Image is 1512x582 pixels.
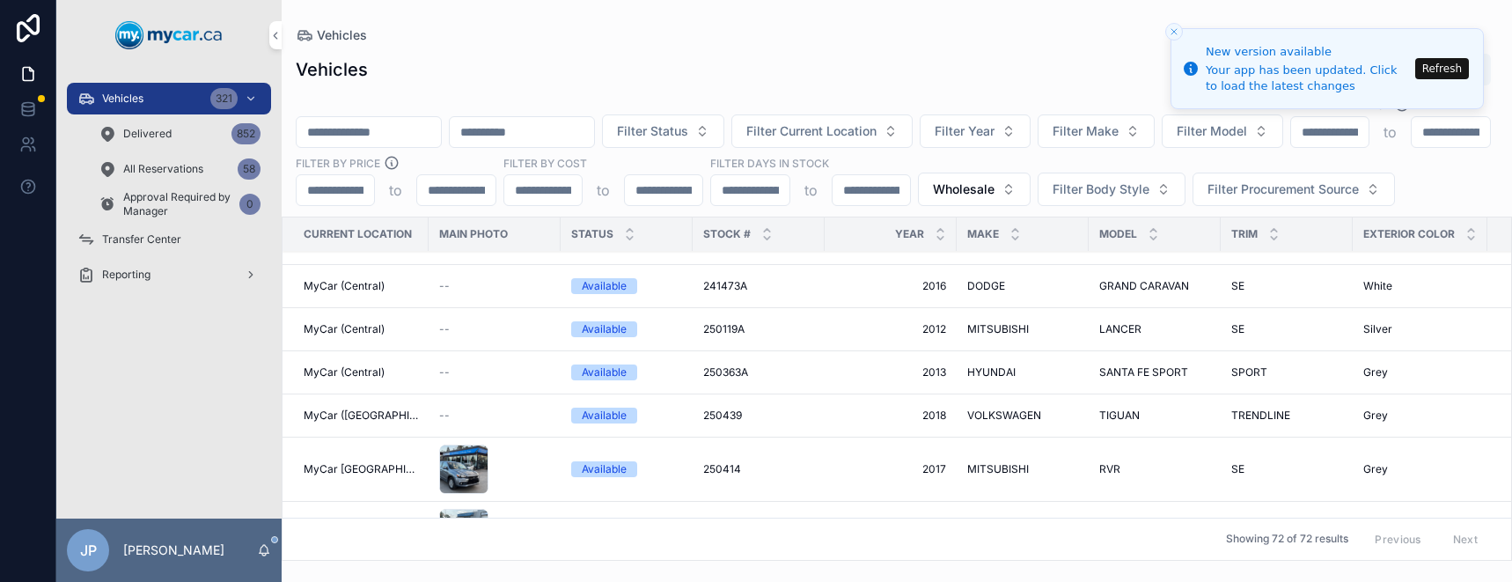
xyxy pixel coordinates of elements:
span: Reporting [102,268,150,282]
p: [PERSON_NAME] [123,541,224,559]
a: 250363A [703,365,814,379]
a: 250119A [703,322,814,336]
a: SPORT [1231,365,1342,379]
span: White [1363,279,1392,293]
span: Delivered [123,127,172,141]
span: 250363A [703,365,748,379]
a: HYUNDAI [967,365,1078,379]
button: Close toast [1165,23,1183,41]
p: to [389,180,402,201]
span: GRAND CARAVAN [1099,279,1189,293]
span: Grey [1363,409,1388,423]
label: Filter Days In Stock [710,155,829,171]
a: SANTA FE SPORT [1099,365,1210,379]
span: Stock # [703,227,751,241]
span: TRENDLINE [1231,409,1290,423]
a: Available [571,461,682,477]
a: TRENDLINE [1231,409,1342,423]
h1: Vehicles [296,57,368,82]
a: 2016 [835,279,946,293]
span: All Reservations [123,162,203,176]
button: Select Button [1162,114,1283,148]
span: Vehicles [102,92,143,106]
a: -- [439,409,550,423]
span: Current Location [304,227,412,241]
a: VOLKSWAGEN [967,409,1078,423]
a: MITSUBISHI [967,322,1078,336]
span: Main Photo [439,227,508,241]
a: Transfer Center [67,224,271,255]
span: -- [439,322,450,336]
span: MyCar (Central) [304,365,385,379]
span: Vehicles [317,26,367,44]
button: Select Button [731,114,913,148]
a: Available [571,408,682,424]
span: SANTA FE SPORT [1099,365,1188,379]
a: 2013 [835,365,946,379]
span: Filter Status [617,122,688,140]
a: -- [439,279,550,293]
label: FILTER BY PRICE [296,155,380,171]
span: Year [895,227,924,241]
span: LANCER [1099,322,1141,336]
span: 250119A [703,322,745,336]
span: Grey [1363,365,1388,379]
label: FILTER BY COST [503,155,587,171]
div: New version available [1206,43,1410,61]
a: 2012 [835,322,946,336]
span: Filter Current Location [746,122,877,140]
span: Trim [1231,227,1258,241]
span: Transfer Center [102,232,181,247]
a: White [1363,279,1477,293]
a: SE [1231,462,1342,476]
a: SE [1231,279,1342,293]
button: Select Button [918,173,1031,206]
span: Filter Year [935,122,995,140]
button: Select Button [602,114,724,148]
span: MITSUBISHI [967,322,1029,336]
span: Model [1099,227,1137,241]
div: 852 [231,123,261,144]
a: MyCar (Central) [304,279,418,293]
button: Select Button [1038,114,1155,148]
a: Grey [1363,365,1477,379]
a: Silver [1363,322,1477,336]
button: Select Button [920,114,1031,148]
button: Refresh [1415,58,1469,79]
span: Approval Required by Manager [123,190,232,218]
p: to [804,180,818,201]
a: GRAND CARAVAN [1099,279,1210,293]
span: MyCar [GEOGRAPHIC_DATA] [304,462,418,476]
span: MyCar (Central) [304,322,385,336]
span: -- [439,365,450,379]
a: Vehicles [296,26,367,44]
a: Reporting [67,259,271,291]
button: Select Button [1038,173,1185,206]
a: Available [571,321,682,337]
span: RVR [1099,462,1120,476]
div: 321 [210,88,238,109]
a: SE [1231,322,1342,336]
span: HYUNDAI [967,365,1016,379]
div: scrollable content [56,70,282,313]
span: Status [571,227,613,241]
span: Wholesale [933,180,995,198]
span: JP [80,540,97,561]
span: SE [1231,279,1244,293]
a: TIGUAN [1099,409,1210,423]
span: TIGUAN [1099,409,1140,423]
a: RVR [1099,462,1210,476]
a: LANCER [1099,322,1210,336]
a: Approval Required by Manager0 [88,188,271,220]
a: 2018 [835,409,946,423]
span: MITSUBISHI [967,462,1029,476]
span: Exterior Color [1363,227,1455,241]
div: Available [582,408,627,424]
div: 58 [238,158,261,180]
a: MyCar (Central) [304,365,418,379]
img: App logo [115,21,223,49]
a: Grey [1363,409,1477,423]
div: 0 [239,194,261,215]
